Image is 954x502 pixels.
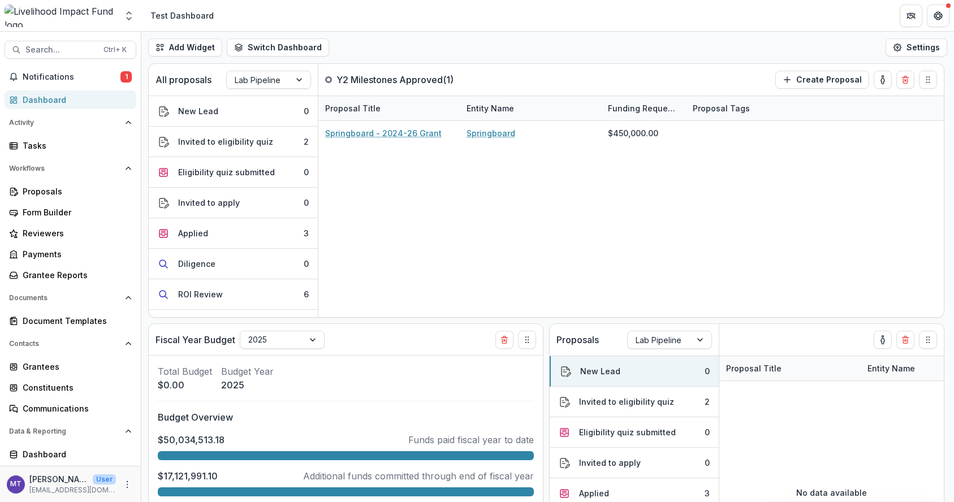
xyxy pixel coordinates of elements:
div: 0 [304,258,309,270]
div: Muthoni Thuo [10,481,21,488]
p: $50,034,513.18 [158,433,225,447]
button: Delete card [896,331,914,349]
a: Constituents [5,378,136,397]
a: Document Templates [5,311,136,330]
button: Eligibility quiz submitted0 [550,417,719,448]
button: Open Activity [5,114,136,132]
p: Fiscal Year Budget [156,333,235,347]
button: Open Data & Reporting [5,422,136,440]
div: 0 [304,105,309,117]
button: Invited to apply0 [550,448,719,478]
div: Funding Requested [601,96,686,120]
div: Proposal Tags [686,102,757,114]
div: Funding Requested [601,102,686,114]
button: ROI Review6 [149,279,318,310]
div: Tasks [23,140,127,152]
p: [PERSON_NAME] [29,473,88,485]
button: Get Help [927,5,949,27]
a: Grantees [5,357,136,376]
div: $450,000.00 [608,127,658,139]
div: Entity Name [460,96,601,120]
div: Test Dashboard [150,10,214,21]
p: No data available [796,487,867,499]
p: All proposals [156,73,211,86]
div: ROI Review [178,288,223,300]
div: Proposal Tags [686,96,827,120]
p: Y2 Milestones Approved ( 1 ) [336,73,454,86]
a: Springboard [467,127,515,139]
div: Ctrl + K [101,44,129,56]
button: Diligence0 [149,249,318,279]
span: 1 [120,71,132,83]
button: Delete card [896,71,914,89]
div: Eligibility quiz submitted [178,166,275,178]
div: Reviewers [23,227,127,239]
div: Invited to eligibility quiz [579,396,674,408]
a: Form Builder [5,203,136,222]
div: Proposal Title [318,96,460,120]
div: Diligence [178,258,215,270]
div: Applied [579,487,609,499]
div: 2 [705,396,710,408]
button: Drag [919,331,937,349]
button: Invited to eligibility quiz2 [149,127,318,157]
p: Funds paid fiscal year to date [408,433,534,447]
button: New Lead0 [149,96,318,127]
div: Constituents [23,382,127,393]
p: Budget Year [221,365,274,378]
span: Notifications [23,72,120,82]
div: New Lead [580,365,620,377]
button: Partners [900,5,922,27]
p: User [93,474,116,484]
div: Entity Name [460,102,521,114]
button: Open Workflows [5,159,136,178]
button: Create Proposal [775,71,869,89]
button: Notifications1 [5,68,136,86]
div: Invited to apply [178,197,240,209]
div: Applied [178,227,208,239]
div: Grantees [23,361,127,373]
button: Invited to eligibility quiz2 [550,387,719,417]
button: Switch Dashboard [227,38,329,57]
div: Entity Name [861,362,922,374]
span: Data & Reporting [9,427,120,435]
div: Proposal Title [719,362,788,374]
div: Document Templates [23,315,127,327]
div: 0 [705,426,710,438]
button: Open Contacts [5,335,136,353]
span: Documents [9,294,120,302]
span: Search... [25,45,97,55]
button: Settings [886,38,947,57]
div: Communications [23,403,127,414]
div: Invited to apply [579,457,641,469]
p: Additional funds committed through end of fiscal year [303,469,534,483]
a: Proposals [5,182,136,201]
button: Eligibility quiz submitted0 [149,157,318,188]
div: 0 [304,197,309,209]
a: Springboard - 2024-26 Grant [325,127,442,139]
nav: breadcrumb [146,7,218,24]
button: Open Documents [5,289,136,307]
button: Applied3 [149,218,318,249]
span: Activity [9,119,120,127]
div: 0 [304,166,309,178]
div: Proposal Title [719,356,861,380]
div: Payments [23,248,127,260]
div: Dashboard [23,448,127,460]
div: 3 [705,487,710,499]
p: Proposals [556,333,599,347]
p: Total Budget [158,365,212,378]
a: Reviewers [5,224,136,243]
button: Add Widget [148,38,222,57]
button: toggle-assigned-to-me [874,71,892,89]
img: Livelihood Impact Fund logo [5,5,116,27]
div: Proposals [23,185,127,197]
a: Communications [5,399,136,418]
a: Dashboard [5,445,136,464]
div: 3 [304,227,309,239]
div: Dashboard [23,94,127,106]
p: 2025 [221,378,274,392]
span: Contacts [9,340,120,348]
